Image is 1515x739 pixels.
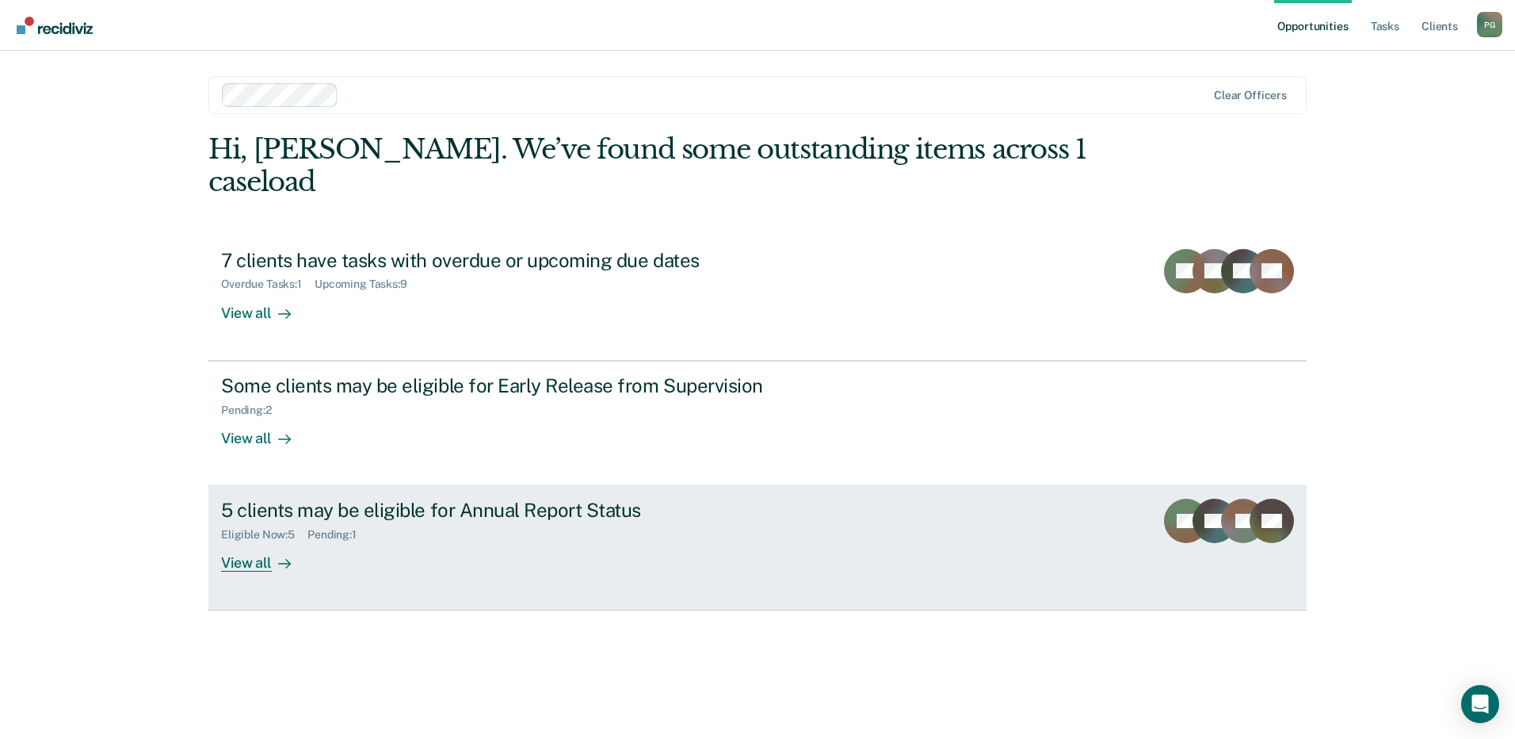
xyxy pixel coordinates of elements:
[1214,89,1287,102] div: Clear officers
[208,236,1307,361] a: 7 clients have tasks with overdue or upcoming due datesOverdue Tasks:1Upcoming Tasks:9View all
[221,249,777,272] div: 7 clients have tasks with overdue or upcoming due dates
[221,499,777,522] div: 5 clients may be eligible for Annual Report Status
[1477,12,1502,37] button: Profile dropdown button
[221,542,310,572] div: View all
[221,416,310,447] div: View all
[221,528,307,542] div: Eligible Now : 5
[1477,12,1502,37] div: P G
[1461,685,1499,723] div: Open Intercom Messenger
[221,374,777,397] div: Some clients may be eligible for Early Release from Supervision
[208,486,1307,611] a: 5 clients may be eligible for Annual Report StatusEligible Now:5Pending:1View all
[17,17,93,34] img: Recidiviz
[307,528,369,542] div: Pending : 1
[315,278,420,291] div: Upcoming Tasks : 9
[208,361,1307,486] a: Some clients may be eligible for Early Release from SupervisionPending:2View all
[221,404,284,417] div: Pending : 2
[221,278,315,291] div: Overdue Tasks : 1
[208,133,1087,198] div: Hi, [PERSON_NAME]. We’ve found some outstanding items across 1 caseload
[221,291,310,322] div: View all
